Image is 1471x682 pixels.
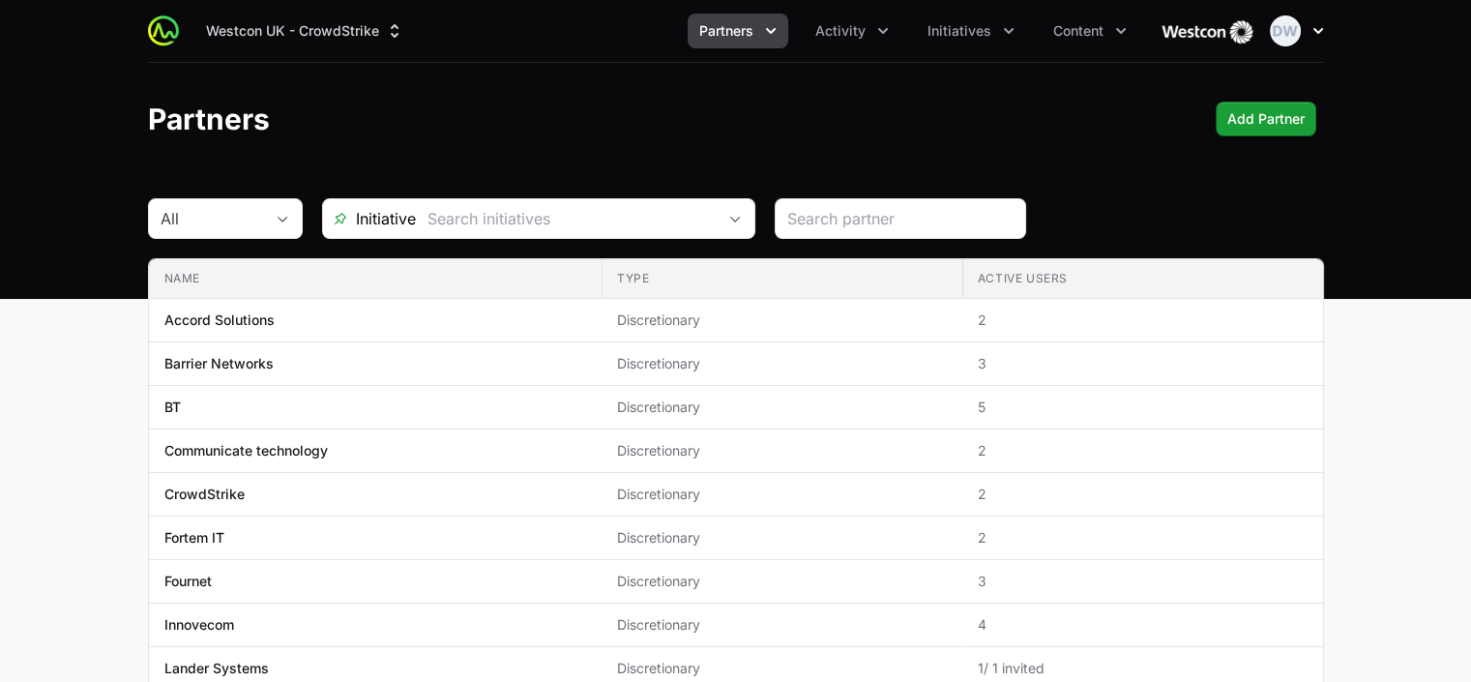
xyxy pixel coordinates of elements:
span: 3 [978,572,1308,591]
span: 2 [978,311,1308,330]
button: Westcon UK - CrowdStrike [194,14,416,48]
span: Discretionary [617,311,947,330]
button: Add Partner [1216,102,1316,136]
p: Fournet [164,572,212,591]
span: Discretionary [617,659,947,678]
span: 2 [978,441,1308,460]
span: Discretionary [617,572,947,591]
p: Barrier Networks [164,354,274,373]
div: Open [716,199,754,238]
span: Discretionary [617,528,947,548]
span: Discretionary [617,441,947,460]
p: Innovecom [164,615,234,635]
span: 3 [978,354,1308,373]
div: Activity menu [804,14,900,48]
p: Communicate technology [164,441,328,460]
span: 1 / 1 invited [978,659,1308,678]
span: Partners [699,21,753,41]
div: Partners menu [688,14,788,48]
span: Add Partner [1227,107,1305,131]
button: Content [1042,14,1138,48]
th: Type [602,259,962,299]
span: Discretionary [617,485,947,504]
span: Discretionary [617,354,947,373]
img: ActivitySource [148,15,179,46]
div: Primary actions [1216,102,1316,136]
input: Search initiatives [416,199,716,238]
p: BT [164,398,181,417]
button: Activity [804,14,900,48]
button: All [149,199,302,238]
span: Discretionary [617,615,947,635]
img: Dionne Wheeler [1270,15,1301,46]
div: Supplier switch menu [194,14,416,48]
div: Main navigation [179,14,1138,48]
span: Initiatives [927,21,991,41]
img: Westcon UK [1162,12,1254,50]
p: Accord Solutions [164,311,275,330]
div: All [161,207,263,230]
div: Initiatives menu [916,14,1026,48]
span: Initiative [323,207,416,230]
span: Activity [815,21,866,41]
div: Content menu [1042,14,1138,48]
span: 5 [978,398,1308,417]
p: CrowdStrike [164,485,245,504]
span: Content [1053,21,1103,41]
button: Initiatives [916,14,1026,48]
p: Fortem IT [164,528,224,548]
h1: Partners [148,102,270,136]
th: Name [149,259,602,299]
span: 4 [978,615,1308,635]
span: 2 [978,485,1308,504]
p: Lander Systems [164,659,269,678]
span: Discretionary [617,398,947,417]
input: Search partner [787,207,1014,230]
button: Partners [688,14,788,48]
th: Active Users [962,259,1323,299]
span: 2 [978,528,1308,548]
